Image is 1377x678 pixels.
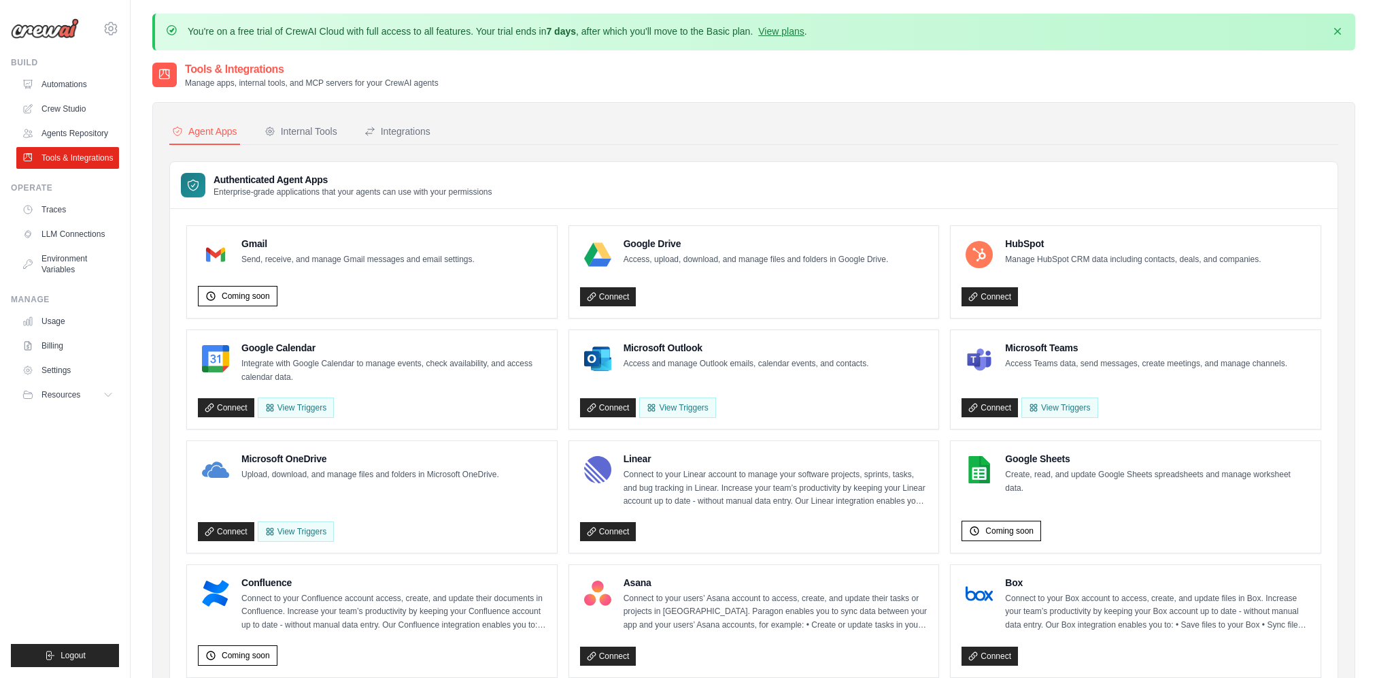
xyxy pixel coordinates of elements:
[241,576,546,590] h4: Confluence
[61,650,86,661] span: Logout
[11,18,79,39] img: Logo
[11,644,119,667] button: Logout
[624,253,889,267] p: Access, upload, download, and manage files and folders in Google Drive.
[584,456,611,483] img: Linear Logo
[241,452,499,466] h4: Microsoft OneDrive
[241,253,475,267] p: Send, receive, and manage Gmail messages and email settings.
[214,173,492,187] h3: Authenticated Agent Apps
[584,345,611,372] img: Microsoft Outlook Logo
[580,647,636,666] a: Connect
[962,647,1018,666] a: Connect
[16,310,119,332] a: Usage
[1021,398,1098,418] : View Triggers
[966,580,993,607] img: Box Logo
[241,341,546,355] h4: Google Calendar
[1005,237,1261,251] h4: HubSpot
[1005,576,1310,590] h4: Box
[185,78,439,88] p: Manage apps, internal tools, and MCP servers for your CrewAI agents
[202,580,229,607] img: Confluence Logo
[202,456,229,483] img: Microsoft OneDrive Logo
[962,398,1018,417] a: Connect
[16,223,119,245] a: LLM Connections
[639,398,715,418] : View Triggers
[624,357,869,371] p: Access and manage Outlook emails, calendar events, and contacts.
[16,384,119,406] button: Resources
[16,123,119,144] a: Agents Repository
[262,119,340,145] button: Internal Tools
[172,125,237,138] div: Agent Apps
[962,287,1018,306] a: Connect
[546,26,576,37] strong: 7 days
[1005,341,1287,355] h4: Microsoft Teams
[41,389,80,400] span: Resources
[222,291,270,302] span: Coming soon
[198,522,254,541] a: Connect
[1005,452,1310,466] h4: Google Sheets
[258,521,334,542] : View Triggers
[214,187,492,197] p: Enterprise-grade applications that your agents can use with your permissions
[241,592,546,632] p: Connect to your Confluence account access, create, and update their documents in Confluence. Incr...
[966,241,993,268] img: HubSpot Logo
[624,452,928,466] h4: Linear
[202,241,229,268] img: Gmail Logo
[16,335,119,357] a: Billing
[222,650,270,661] span: Coming soon
[624,341,869,355] h4: Microsoft Outlook
[258,398,334,418] button: View Triggers
[198,398,254,417] a: Connect
[624,576,928,590] h4: Asana
[16,98,119,120] a: Crew Studio
[758,26,804,37] a: View plans
[16,147,119,169] a: Tools & Integrations
[580,398,636,417] a: Connect
[584,580,611,607] img: Asana Logo
[16,199,119,221] a: Traces
[185,61,439,78] h2: Tools & Integrations
[1005,468,1310,495] p: Create, read, and update Google Sheets spreadsheets and manage worksheet data.
[584,241,611,268] img: Google Drive Logo
[16,248,119,280] a: Environment Variables
[16,74,119,95] a: Automations
[188,25,807,38] p: You're on a free trial of CrewAI Cloud with full access to all features. Your trial ends in , aft...
[202,345,229,372] img: Google Calendar Logo
[966,456,993,483] img: Google Sheets Logo
[966,345,993,372] img: Microsoft Teams Logo
[580,287,636,306] a: Connect
[624,237,889,251] h4: Google Drive
[11,57,119,68] div: Build
[985,526,1034,536] span: Coming soon
[624,592,928,632] p: Connect to your users’ Asana account to access, create, and update their tasks or projects in [GE...
[241,237,475,251] h4: Gmail
[362,119,433,145] button: Integrations
[241,357,546,384] p: Integrate with Google Calendar to manage events, check availability, and access calendar data.
[16,359,119,381] a: Settings
[580,522,636,541] a: Connect
[11,182,119,193] div: Operate
[241,468,499,482] p: Upload, download, and manage files and folders in Microsoft OneDrive.
[265,125,337,138] div: Internal Tools
[169,119,240,145] button: Agent Apps
[11,294,119,305] div: Manage
[1005,592,1310,632] p: Connect to your Box account to access, create, and update files in Box. Increase your team’s prod...
[624,468,928,508] p: Connect to your Linear account to manage your software projects, sprints, tasks, and bug tracking...
[1005,253,1261,267] p: Manage HubSpot CRM data including contacts, deals, and companies.
[1005,357,1287,371] p: Access Teams data, send messages, create meetings, and manage channels.
[364,125,430,138] div: Integrations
